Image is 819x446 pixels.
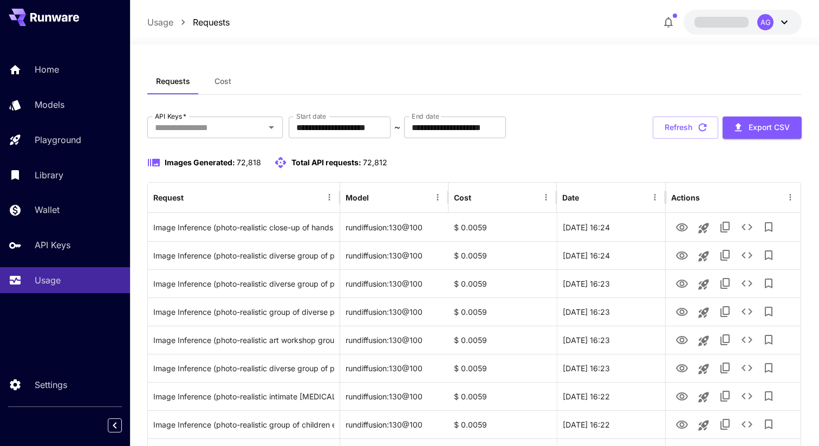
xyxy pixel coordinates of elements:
button: Copy TaskUUID [714,244,736,266]
div: AG [757,14,773,30]
button: View Image [671,357,693,379]
div: Click to copy prompt [153,242,334,269]
button: Copy TaskUUID [714,413,736,435]
span: Images Generated: [165,158,235,167]
button: Copy TaskUUID [714,216,736,238]
button: Sort [185,190,200,205]
button: Launch in playground [693,274,714,295]
div: $ 0.0059 [448,269,557,298]
button: Add to library [758,413,779,435]
button: Launch in playground [693,330,714,352]
span: Cost [214,76,231,86]
button: Add to library [758,216,779,238]
button: See details [736,357,758,379]
p: Models [35,98,64,111]
button: Copy TaskUUID [714,273,736,294]
button: Collapse sidebar [108,418,122,432]
p: Usage [147,16,173,29]
button: View Image [671,328,693,351]
button: Launch in playground [693,302,714,324]
nav: breadcrumb [147,16,230,29]
div: rundiffusion:130@100 [340,298,448,326]
button: See details [736,273,758,294]
button: See details [736,216,758,238]
label: API Keys [155,112,186,121]
span: 72,812 [363,158,387,167]
label: Start date [296,112,326,121]
div: Actions [671,193,700,202]
div: Click to copy prompt [153,383,334,410]
div: Click to copy prompt [153,298,334,326]
button: Add to library [758,385,779,407]
button: Launch in playground [693,245,714,267]
div: $ 0.0059 [448,410,557,438]
div: $ 0.0059 [448,326,557,354]
div: Click to copy prompt [153,354,334,382]
p: ~ [394,121,400,134]
button: Sort [370,190,385,205]
label: End date [412,112,439,121]
div: Click to copy prompt [153,411,334,438]
button: Open [264,120,279,135]
div: rundiffusion:130@100 [340,382,448,410]
button: Launch in playground [693,415,714,436]
button: View Image [671,244,693,266]
p: Home [35,63,59,76]
div: 27 Aug, 2025 16:24 [557,213,665,241]
button: See details [736,244,758,266]
button: View Image [671,216,693,238]
button: Copy TaskUUID [714,385,736,407]
button: See details [736,385,758,407]
div: rundiffusion:130@100 [340,241,448,269]
div: rundiffusion:130@100 [340,213,448,241]
button: Menu [538,190,554,205]
span: Total API requests: [291,158,361,167]
div: 27 Aug, 2025 16:23 [557,354,665,382]
p: Settings [35,378,67,391]
div: rundiffusion:130@100 [340,269,448,298]
button: Menu [647,190,662,205]
div: Collapse sidebar [116,416,130,435]
button: See details [736,301,758,322]
div: 27 Aug, 2025 16:23 [557,269,665,298]
button: Launch in playground [693,358,714,380]
p: Library [35,169,63,182]
p: Playground [35,133,81,146]
a: Requests [193,16,230,29]
div: 27 Aug, 2025 16:22 [557,382,665,410]
span: 72,818 [237,158,261,167]
p: Wallet [35,203,60,216]
button: Copy TaskUUID [714,357,736,379]
div: rundiffusion:130@100 [340,410,448,438]
button: Refresh [653,117,718,139]
div: $ 0.0059 [448,298,557,326]
button: Launch in playground [693,386,714,408]
div: rundiffusion:130@100 [340,354,448,382]
button: Export CSV [723,117,802,139]
div: rundiffusion:130@100 [340,326,448,354]
div: 27 Aug, 2025 16:24 [557,241,665,269]
div: 27 Aug, 2025 16:23 [557,298,665,326]
button: Add to library [758,244,779,266]
button: Menu [783,190,798,205]
button: View Image [671,385,693,407]
button: View Image [671,300,693,322]
button: Menu [430,190,445,205]
div: 27 Aug, 2025 16:23 [557,326,665,354]
p: API Keys [35,238,70,251]
div: $ 0.0059 [448,382,557,410]
div: $ 0.0059 [448,213,557,241]
div: Click to copy prompt [153,326,334,354]
button: View Image [671,272,693,294]
button: Add to library [758,329,779,351]
div: Model [346,193,369,202]
div: Click to copy prompt [153,270,334,298]
button: Add to library [758,301,779,322]
button: Add to library [758,357,779,379]
button: Sort [472,190,487,205]
p: Usage [35,274,61,287]
div: Click to copy prompt [153,214,334,241]
div: Date [562,193,579,202]
span: Requests [156,76,190,86]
